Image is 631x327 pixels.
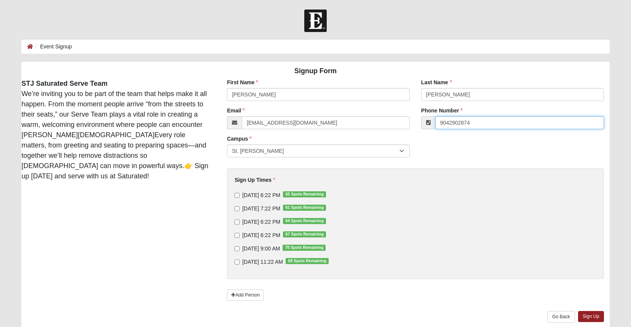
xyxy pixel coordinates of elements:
span: [DATE] 9:00 AM [242,245,280,252]
span: 68 Spots Remaining [286,258,329,264]
span: [DATE] 11:22 AM [242,259,283,265]
a: Add Person [227,290,264,301]
input: [DATE] 11:22 AM68 Spots Remaining [235,260,240,264]
span: [DATE] 6:22 PM [242,192,280,198]
div: We’re inviting you to be part of the team that helps make it all happen. From the moment people a... [16,79,216,181]
input: [DATE] 6:22 PM64 Spots Remaining [235,220,240,224]
span: [DATE] 6:22 PM [242,219,280,225]
label: Campus [227,135,252,143]
label: Last Name [421,79,452,86]
span: 70 Spots Remaining [283,245,326,251]
input: [DATE] 6:22 PM65 Spots Remaining [235,193,240,198]
h4: Signup Form [21,67,609,75]
span: 65 Spots Remaining [283,191,326,197]
a: Sign Up [578,311,604,322]
span: 67 Spots Remaining [283,231,326,237]
input: [DATE] 6:22 PM67 Spots Remaining [235,233,240,238]
label: Sign Up Times [235,176,275,184]
label: Email [227,107,245,114]
input: [DATE] 7:22 PM61 Spots Remaining [235,206,240,211]
span: [DATE] 6:22 PM [242,232,280,238]
img: Church of Eleven22 Logo [304,10,327,32]
label: First Name [227,79,258,86]
a: Go Back [547,311,575,323]
li: Event Signup [33,43,72,51]
input: [DATE] 9:00 AM70 Spots Remaining [235,246,240,251]
strong: STJ Saturated Serve Team [21,80,107,87]
label: Phone Number [421,107,463,114]
span: 64 Spots Remaining [283,218,326,224]
span: 61 Spots Remaining [283,205,326,211]
span: [DATE] 7:22 PM [242,205,280,212]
